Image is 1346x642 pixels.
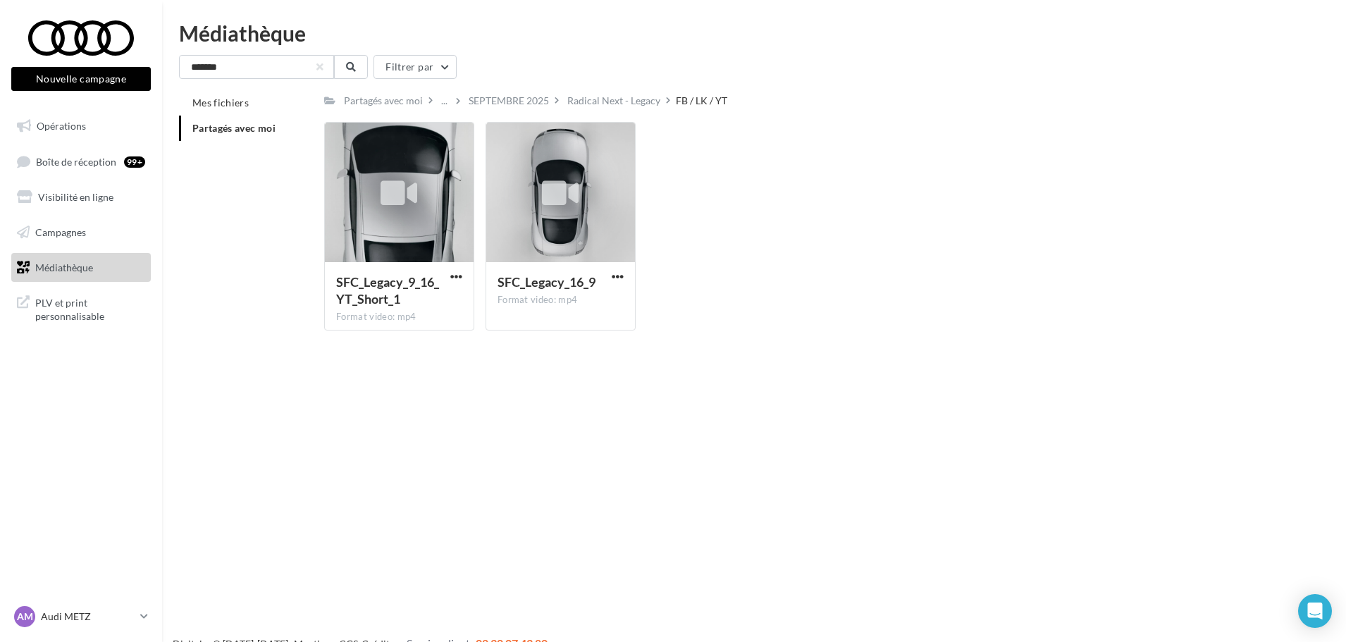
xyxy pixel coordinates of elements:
[38,191,113,203] span: Visibilité en ligne
[124,156,145,168] div: 99+
[8,253,154,283] a: Médiathèque
[11,67,151,91] button: Nouvelle campagne
[336,274,439,307] span: SFC_Legacy_9_16_YT_Short_1
[17,610,33,624] span: AM
[8,218,154,247] a: Campagnes
[35,226,86,238] span: Campagnes
[8,147,154,177] a: Boîte de réception99+
[179,23,1329,44] div: Médiathèque
[336,311,462,323] div: Format video: mp4
[8,111,154,141] a: Opérations
[498,294,624,307] div: Format video: mp4
[567,94,660,108] div: Radical Next - Legacy
[438,91,450,111] div: ...
[498,274,595,290] span: SFC_Legacy_16_9
[37,120,86,132] span: Opérations
[35,293,145,323] span: PLV et print personnalisable
[8,288,154,329] a: PLV et print personnalisable
[41,610,135,624] p: Audi METZ
[373,55,457,79] button: Filtrer par
[11,603,151,630] a: AM Audi METZ
[344,94,423,108] div: Partagés avec moi
[676,94,727,108] div: FB / LK / YT
[192,122,276,134] span: Partagés avec moi
[35,261,93,273] span: Médiathèque
[1298,594,1332,628] div: Open Intercom Messenger
[192,97,249,109] span: Mes fichiers
[8,183,154,212] a: Visibilité en ligne
[469,94,549,108] div: SEPTEMBRE 2025
[36,155,116,167] span: Boîte de réception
